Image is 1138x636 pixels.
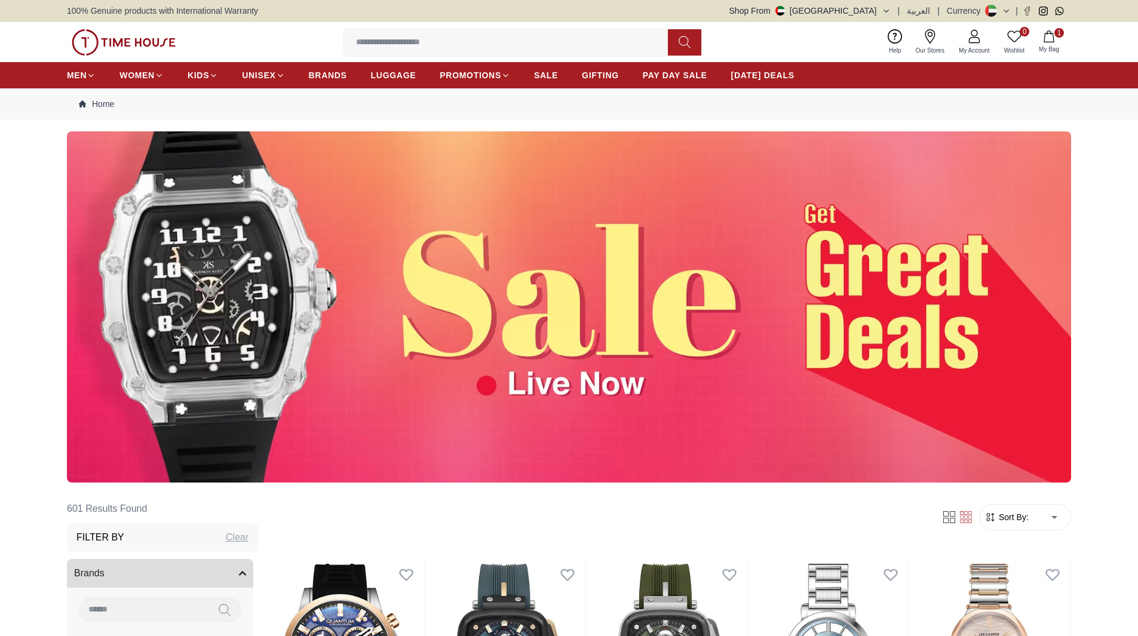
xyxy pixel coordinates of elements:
[775,6,785,16] img: United Arab Emirates
[534,69,558,81] span: SALE
[67,559,253,588] button: Brands
[188,69,209,81] span: KIDS
[731,64,795,86] a: [DATE] DEALS
[119,64,164,86] a: WOMEN
[996,511,1029,523] span: Sort By:
[731,69,795,81] span: [DATE] DEALS
[909,27,952,57] a: Our Stores
[997,27,1032,57] a: 0Wishlist
[371,69,416,81] span: LUGGAGE
[309,69,347,81] span: BRANDS
[954,46,995,55] span: My Account
[898,5,900,17] span: |
[1023,7,1032,16] a: Facebook
[1016,5,1018,17] span: |
[1039,7,1048,16] a: Instagram
[188,64,218,86] a: KIDS
[911,46,949,55] span: Our Stores
[440,69,501,81] span: PROMOTIONS
[440,64,510,86] a: PROMOTIONS
[884,46,906,55] span: Help
[67,64,96,86] a: MEN
[984,511,1029,523] button: Sort By:
[74,566,105,580] span: Brands
[729,5,891,17] button: Shop From[GEOGRAPHIC_DATA]
[226,530,249,545] div: Clear
[371,64,416,86] a: LUGGAGE
[582,64,619,86] a: GIFTING
[582,69,619,81] span: GIFTING
[1055,7,1064,16] a: Whatsapp
[643,64,707,86] a: PAY DAY SALE
[119,69,155,81] span: WOMEN
[907,5,930,17] button: العربية
[999,46,1029,55] span: Wishlist
[242,69,275,81] span: UNISEX
[1032,28,1066,56] button: 1My Bag
[1054,28,1064,38] span: 1
[72,29,176,56] img: ...
[882,27,909,57] a: Help
[67,69,87,81] span: MEN
[67,88,1071,119] nav: Breadcrumb
[937,5,940,17] span: |
[643,69,707,81] span: PAY DAY SALE
[67,494,258,523] h6: 601 Results Found
[1034,45,1064,54] span: My Bag
[79,98,114,110] a: Home
[534,64,558,86] a: SALE
[947,5,986,17] div: Currency
[76,530,124,545] h3: Filter By
[67,131,1071,483] img: ...
[309,64,347,86] a: BRANDS
[242,64,284,86] a: UNISEX
[67,5,258,17] span: 100% Genuine products with International Warranty
[1020,27,1029,36] span: 0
